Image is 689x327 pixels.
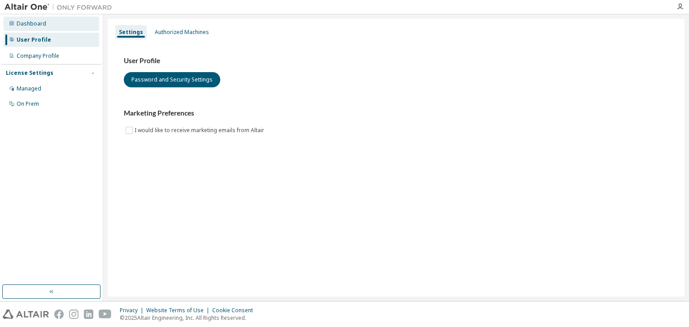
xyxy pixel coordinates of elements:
[17,100,39,108] div: On Prem
[124,56,668,65] h3: User Profile
[17,85,41,92] div: Managed
[69,310,78,319] img: instagram.svg
[17,36,51,43] div: User Profile
[4,3,117,12] img: Altair One
[155,29,209,36] div: Authorized Machines
[99,310,112,319] img: youtube.svg
[120,314,258,322] p: © 2025 Altair Engineering, Inc. All Rights Reserved.
[3,310,49,319] img: altair_logo.svg
[124,72,220,87] button: Password and Security Settings
[84,310,93,319] img: linkedin.svg
[17,52,59,60] div: Company Profile
[17,20,46,27] div: Dashboard
[124,109,668,118] h3: Marketing Preferences
[212,307,258,314] div: Cookie Consent
[146,307,212,314] div: Website Terms of Use
[6,69,53,77] div: License Settings
[120,307,146,314] div: Privacy
[119,29,143,36] div: Settings
[54,310,64,319] img: facebook.svg
[135,125,266,136] label: I would like to receive marketing emails from Altair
